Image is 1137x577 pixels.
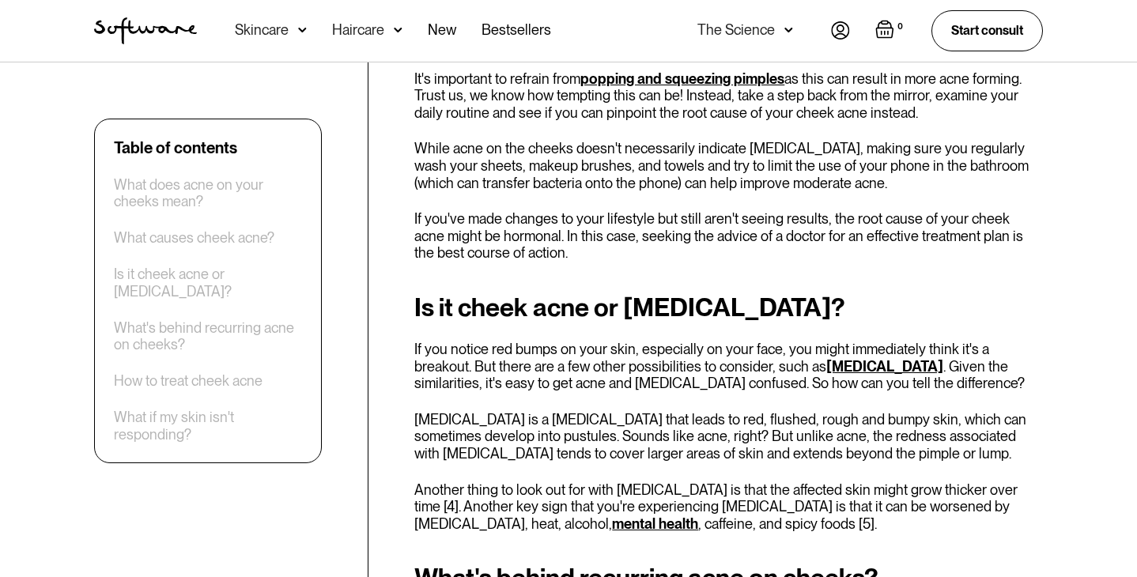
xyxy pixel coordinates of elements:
[114,409,302,443] a: What if my skin isn't responding?
[298,22,307,38] img: arrow down
[931,10,1043,51] a: Start consult
[114,266,302,300] a: Is it cheek acne or [MEDICAL_DATA]?
[114,176,302,210] a: What does acne on your cheeks mean?
[394,22,402,38] img: arrow down
[697,22,775,38] div: The Science
[414,341,1043,392] p: If you notice red bumps on your skin, especially on your face, you might immediately think it's a...
[114,230,274,247] a: What causes cheek acne?
[414,411,1043,462] p: [MEDICAL_DATA] is a [MEDICAL_DATA] that leads to red, flushed, rough and bumpy skin, which can so...
[94,17,197,44] a: home
[94,17,197,44] img: Software Logo
[114,319,302,353] a: What's behind recurring acne on cheeks?
[826,358,943,375] a: [MEDICAL_DATA]
[332,22,384,38] div: Haircare
[235,22,289,38] div: Skincare
[894,20,906,34] div: 0
[580,70,784,87] a: popping and squeezing pimples
[414,140,1043,191] p: While acne on the cheeks doesn't necessarily indicate [MEDICAL_DATA], making sure you regularly w...
[414,293,1043,322] h2: Is it cheek acne or [MEDICAL_DATA]?
[414,210,1043,262] p: If you've made changes to your lifestyle but still aren't seeing results, the root cause of your ...
[784,22,793,38] img: arrow down
[875,20,906,42] a: Open empty cart
[114,373,263,390] a: How to treat cheek acne
[114,138,237,157] div: Table of contents
[414,70,1043,122] p: It's important to refrain from as this can result in more acne forming. Trust us, we know how tem...
[612,515,698,532] a: mental health
[414,481,1043,533] p: Another thing to look out for with [MEDICAL_DATA] is that the affected skin might grow thicker ov...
